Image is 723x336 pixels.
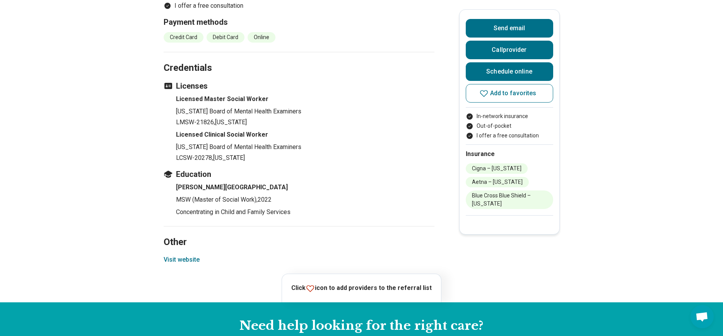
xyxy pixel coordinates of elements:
button: Visit website [164,255,200,264]
span: , [US_STATE] [214,118,247,126]
li: Blue Cross Blue Shield – [US_STATE] [466,190,553,209]
a: Schedule online [466,62,553,81]
h2: Insurance [466,149,553,159]
li: Cigna – [US_STATE] [466,163,528,174]
li: Debit Card [207,32,244,43]
h2: Credentials [164,43,434,75]
p: MSW (Master of Social Work) , 2022 [176,195,434,204]
p: [US_STATE] Board of Mental Health Examiners [176,142,434,152]
button: Send email [466,19,553,38]
h4: [PERSON_NAME][GEOGRAPHIC_DATA] [176,183,434,192]
li: In-network insurance [466,112,553,120]
li: Credit Card [164,32,203,43]
ul: Payment options [466,112,553,140]
h3: Payment methods [164,17,434,27]
li: Aetna – [US_STATE] [466,177,529,187]
li: I offer a free consultation [466,132,553,140]
p: Click icon to add providers to the referral list [291,283,432,293]
a: Open chat [691,305,714,328]
p: LCSW-20278 [176,153,434,163]
li: I offer a free consultation [164,1,434,10]
h3: Education [164,169,434,180]
p: Concentrating in Child and Family Services [176,207,434,217]
h3: Licenses [164,81,434,91]
span: Add to favorites [490,90,537,96]
button: Callprovider [466,41,553,59]
h2: Other [164,217,434,249]
h2: Need help looking for the right care? [6,318,717,334]
h4: Licensed Clinical Social Worker [176,130,434,139]
p: LMSW-21826 [176,118,434,127]
span: , [US_STATE] [212,154,245,161]
p: [US_STATE] Board of Mental Health Examiners [176,107,434,116]
h4: Licensed Master Social Worker [176,94,434,104]
li: Online [248,32,275,43]
button: Add to favorites [466,84,553,103]
li: Out-of-pocket [466,122,553,130]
